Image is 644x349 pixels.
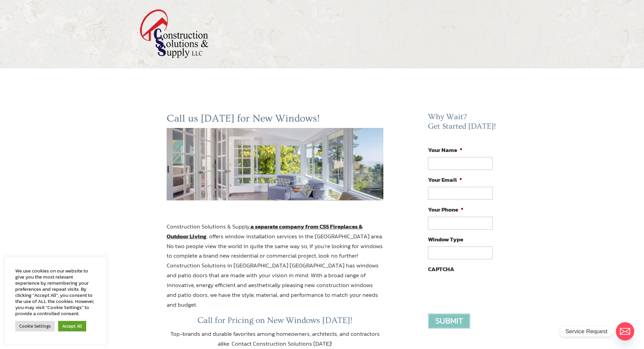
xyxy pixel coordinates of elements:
[167,112,384,128] h2: Call us [DATE] for New Windows!
[167,128,384,200] img: windows-jacksonville-fl-ormond-beach-fl-construction-solutions
[140,9,209,58] img: logo
[428,112,498,134] h2: Why Wait? Get Started [DATE]!
[428,276,531,303] iframe: reCAPTCHA
[428,236,463,243] label: Window Type
[167,222,363,241] strong: a separate company from CSS Fireplaces & Outdoor Living
[428,265,454,273] label: CAPTCHA
[167,222,384,315] p: Construction Solutions & Supply, , offers window installation services in the [GEOGRAPHIC_DATA] a...
[428,313,470,329] input: Submit
[58,321,86,331] a: Accept All
[428,206,463,213] label: Your Phone
[167,315,384,329] h3: Call for Pricing on New Windows [DATE]!
[428,176,462,183] label: Your Email
[167,329,384,349] p: Top-brands and durable favorites among homeowners, architects, and contractors alike. Contact Con...
[428,146,462,154] label: Your Name
[15,321,55,331] a: Cookie Settings
[15,268,96,317] div: We use cookies on our website to give you the most relevant experience by remembering your prefer...
[616,322,634,341] a: Email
